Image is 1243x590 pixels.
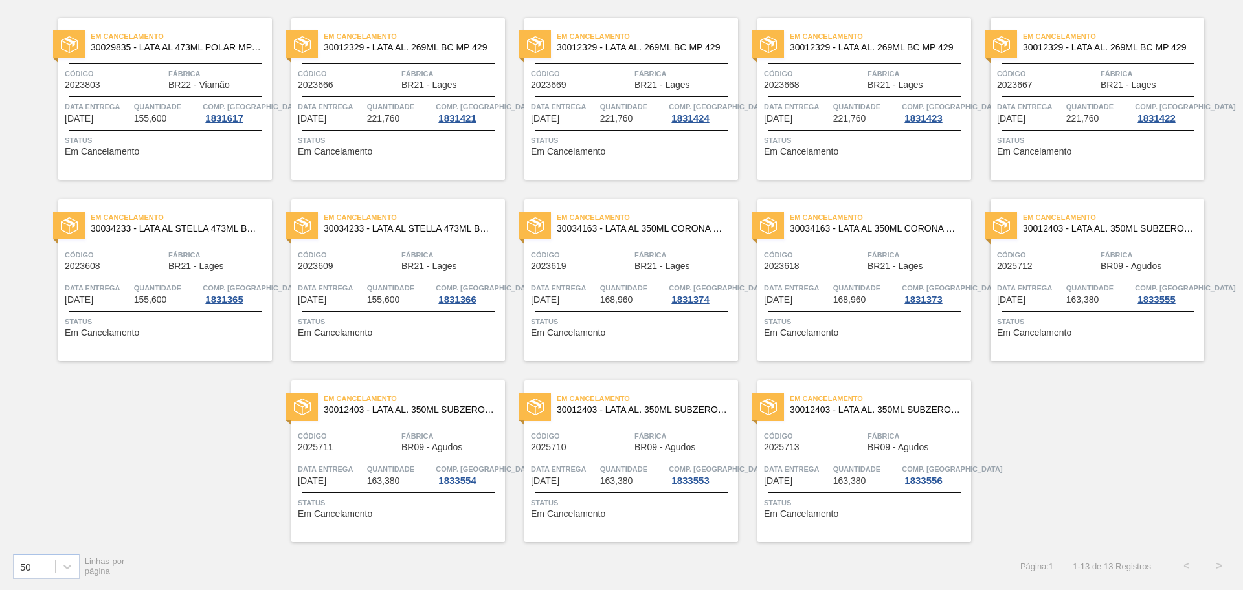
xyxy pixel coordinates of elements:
[790,211,971,224] span: Em Cancelamento
[868,80,923,90] span: BR21 - Lages
[527,36,544,53] img: status
[669,475,711,486] div: 1833553
[168,67,269,80] span: Fábrica
[997,67,1097,80] span: Código
[367,281,433,294] span: Quantidade
[790,405,961,415] span: 30012403 - LATA AL. 350ML SUBZERO 429
[557,43,728,52] span: 30012329 - LATA AL. 269ML BC MP 429
[1023,30,1204,43] span: Em Cancelamento
[20,561,31,572] div: 50
[557,405,728,415] span: 30012403 - LATA AL. 350ML SUBZERO 429
[1101,80,1156,90] span: BR21 - Lages
[298,114,326,124] span: 13/09/2025
[203,113,245,124] div: 1831617
[272,199,505,361] a: statusEm Cancelamento30034233 - LATA AL STELLA 473ML BRILHOCódigo2023609FábricaBR21 - LagesData e...
[997,328,1071,338] span: Em Cancelamento
[65,248,165,261] span: Código
[324,211,505,224] span: Em Cancelamento
[91,43,262,52] span: 30029835 - LATA AL 473ML POLAR MP 429
[1135,294,1178,305] div: 1833555
[790,392,971,405] span: Em Cancelamento
[764,261,800,271] span: 2023618
[868,67,968,80] span: Fábrica
[764,114,792,124] span: 13/09/2025
[1023,43,1194,52] span: 30012329 - LATA AL. 269ML BC MP 429
[436,113,478,124] div: 1831421
[868,430,968,442] span: Fábrica
[298,281,364,294] span: Data entrega
[760,217,777,234] img: status
[203,100,303,113] span: Comp. Carga
[971,199,1204,361] a: statusEm Cancelamento30012403 - LATA AL. 350ML SUBZERO 429Código2025712FábricaBR09 - AgudosData e...
[65,134,269,147] span: Status
[997,134,1201,147] span: Status
[764,496,968,509] span: Status
[790,43,961,52] span: 30012329 - LATA AL. 269ML BC MP 429
[764,80,800,90] span: 2023668
[634,430,735,442] span: Fábrica
[764,295,792,305] span: 14/09/2025
[764,442,800,452] span: 2025713
[65,114,93,124] span: 10/09/2025
[298,147,372,157] span: Em Cancelamento
[505,18,738,180] a: statusEm Cancelamento30012329 - LATA AL. 269ML BC MP 429Código2023669FábricaBR21 - LagesData entr...
[557,211,738,224] span: Em Cancelamento
[65,281,131,294] span: Data entrega
[833,463,899,475] span: Quantidade
[298,100,364,113] span: Data entrega
[298,476,326,486] span: 16/09/2025
[738,199,971,361] a: statusEm Cancelamento30034163 - LATA AL 350ML CORONA CERO SLEEKCódigo2023618FábricaBR21 - LagesDa...
[294,36,311,53] img: status
[833,295,866,305] span: 168,960
[531,100,597,113] span: Data entrega
[833,281,899,294] span: Quantidade
[531,281,597,294] span: Data entrega
[531,134,735,147] span: Status
[324,392,505,405] span: Em Cancelamento
[298,442,333,452] span: 2025711
[294,217,311,234] img: status
[902,281,968,305] a: Comp. [GEOGRAPHIC_DATA]1831373
[669,113,711,124] div: 1831424
[531,80,566,90] span: 2023669
[298,134,502,147] span: Status
[902,113,945,124] div: 1831423
[436,100,502,124] a: Comp. [GEOGRAPHIC_DATA]1831421
[764,430,864,442] span: Código
[436,100,536,113] span: Comp. Carga
[764,248,864,261] span: Código
[367,114,400,124] span: 221,760
[669,463,769,475] span: Comp. Carga
[367,476,400,486] span: 163,380
[505,380,738,542] a: statusEm Cancelamento30012403 - LATA AL. 350ML SUBZERO 429Código2025710FábricaBR09 - AgudosData e...
[868,261,923,271] span: BR21 - Lages
[902,475,945,486] div: 1833556
[557,30,738,43] span: Em Cancelamento
[764,509,838,519] span: Em Cancelamento
[65,100,131,113] span: Data entrega
[401,248,502,261] span: Fábrica
[203,100,269,124] a: Comp. [GEOGRAPHIC_DATA]1831617
[669,281,769,294] span: Comp. Carga
[272,18,505,180] a: statusEm Cancelamento30012329 - LATA AL. 269ML BC MP 429Código2023666FábricaBR21 - LagesData entr...
[298,80,333,90] span: 2023666
[1066,281,1132,294] span: Quantidade
[669,294,711,305] div: 1831374
[1066,100,1132,113] span: Quantidade
[997,295,1025,305] span: 16/09/2025
[436,294,478,305] div: 1831366
[168,261,224,271] span: BR21 - Lages
[1135,281,1235,294] span: Comp. Carga
[634,442,695,452] span: BR09 - Agudos
[902,100,968,124] a: Comp. [GEOGRAPHIC_DATA]1831423
[634,80,690,90] span: BR21 - Lages
[902,100,1002,113] span: Comp. Carga
[298,295,326,305] span: 13/09/2025
[790,30,971,43] span: Em Cancelamento
[1101,248,1201,261] span: Fábrica
[436,475,478,486] div: 1833554
[203,294,245,305] div: 1831365
[91,30,272,43] span: Em Cancelamento
[65,328,139,338] span: Em Cancelamento
[134,114,167,124] span: 155,600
